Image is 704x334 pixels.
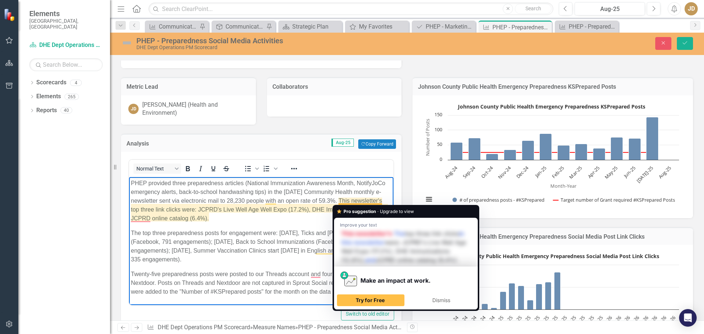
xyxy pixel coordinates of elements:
img: Not Defined [121,37,133,49]
span: Aug-25 [331,139,354,147]
path: Oct-24, 20. # of preparedness posts - #KSPrepared. [486,154,498,160]
path: Feb-25, 49. # of preparedness posts - #KSPrepared. [558,145,570,160]
text: [DATE]-25 [635,165,654,184]
button: Search [515,4,551,14]
button: Reveal or hide additional toolbar items [288,164,300,174]
path: Dec-24, 65. # of preparedness posts - #KSPrepared. [522,140,534,160]
button: Show Target number of Grant required #KSPrepared Posts [553,197,676,203]
button: JD [685,2,698,15]
div: Johnson County Public Health Emergency Preparedness KSPrepared Posts. Highcharts interactive chart. [420,101,686,211]
input: Search Below... [29,58,103,71]
a: My Favorites [347,22,407,31]
h3: Metric Lead [126,84,250,90]
a: Communication Top Level Report [213,22,264,31]
button: Underline [207,164,220,174]
text: Sep-24 [461,164,477,180]
a: Measure Names [253,324,295,331]
text: Nov-24 [496,164,512,180]
span: Normal Text [136,166,172,172]
path: Mar-25, 53. # of preparedness posts - #KSPrepared. [575,144,587,160]
div: 265 [65,93,79,100]
path: Jun-25, 61. Preparedness Post Link Clicks. [545,282,551,310]
img: ClearPoint Strategy [4,8,16,21]
div: Aug-25 [577,5,642,14]
text: Aug-24 [443,164,459,180]
h3: Johnson County Public Health Emergency Preparedness KSPrepared Posts [418,84,687,90]
path: May-25, 57. Preparedness Post Link Clicks. [536,284,542,310]
path: Jun-25, 72. # of preparedness posts - #KSPrepared. [629,138,641,160]
path: Jan-25, 88. # of preparedness posts - #KSPrepared. [540,133,552,160]
div: PHEP - Marketing PHEP and Risk Communication [426,22,474,31]
div: PHEP - Preparedness Social Media Reach and Engagement KPI [569,22,617,31]
a: DHE Dept Operations PM Scorecard [158,324,250,331]
path: Jul-25, 83. Preparedness Post Link Clicks. [554,272,561,310]
button: Strikethrough [220,164,232,174]
a: Scorecards [36,78,66,87]
button: Copy Forward [358,139,396,149]
text: 50 [437,141,442,147]
path: Sep-24, 73. # of preparedness posts - #KSPrepared. [469,138,481,160]
path: Apr-25, 21. Preparedness Post Link Clicks. [527,300,533,310]
div: PHEP - Preparedness Social Media Activities [492,23,550,32]
path: Jul-25, 143. # of preparedness posts - #KSPrepared. [646,117,659,160]
text: 0 [440,156,442,162]
a: PHEP - Marketing PHEP and Risk Communication [414,22,474,31]
a: DHE Dept Operations PM Scorecard [29,41,103,49]
div: JD [128,104,139,114]
a: Strategic Plan [280,22,340,31]
input: Search ClearPoint... [148,3,553,15]
text: Jun-25 [622,165,637,179]
text: Mar-25 [568,165,583,180]
text: Number of Posts [424,119,431,156]
h3: Analysis [126,140,196,147]
path: Mar-25, 53. Preparedness Post Link Clicks. [518,286,524,310]
div: PHEP - Preparedness Social Media Activities [298,324,412,331]
text: Dec-24 [515,164,530,180]
span: Search [525,5,541,11]
button: Block Normal Text [133,164,181,174]
text: Oct-24 [480,164,495,179]
div: [PERSON_NAME] (Health and Environment) [142,101,249,118]
path: May-25, 76. # of preparedness posts - #KSPrepared. [611,137,623,160]
text: May-25 [603,165,619,180]
span: Elements [29,9,103,18]
h3: Collaborators [272,84,396,90]
div: Communications - Monthly Activities Report-SP Initiative [159,22,198,31]
div: Numbered list [260,164,279,174]
text: Month-Year [550,182,577,189]
button: Aug-25 [575,2,645,15]
path: Feb-25, 59. Preparedness Post Link Clicks. [509,283,515,310]
text: 100 [434,126,442,133]
svg: Interactive chart [420,101,683,211]
div: Communication Top Level Report [225,22,264,31]
path: Apr-25, 39. # of preparedness posts - #KSPrepared. [593,148,605,160]
div: DHE Dept Operations PM Scorecard [136,45,442,50]
div: My Favorites [359,22,407,31]
small: [GEOGRAPHIC_DATA], [GEOGRAPHIC_DATA] [29,18,103,30]
text: Johnson County Public Health Emergency Preparedness KSPrepared Posts [457,103,645,110]
iframe: Rich Text Area [129,177,393,305]
text: Jan-25 [533,165,548,179]
button: Bold [181,164,194,174]
button: Italic [194,164,207,174]
text: Apr-25 [586,165,601,179]
div: 4 [70,80,82,86]
div: Strategic Plan [292,22,340,31]
div: Bullet list [242,164,260,174]
a: Reports [36,106,57,115]
div: PHEP - Preparedness Social Media Activities [136,37,442,45]
button: View chart menu, Johnson County Public Health Emergency Preparedness KSPrepared Posts [424,194,434,205]
a: Communications - Monthly Activities Report-SP Initiative [147,22,198,31]
path: Dec-24, 4. Preparedness Post Link Clicks. [491,308,497,310]
a: Elements [36,92,61,101]
path: Nov-24, 34. # of preparedness posts - #KSPrepared. [504,150,516,160]
text: Feb-25 [550,165,565,180]
button: Switch to old editor [341,308,394,320]
path: Jan-25, 40. Preparedness Post Link Clicks. [500,292,506,310]
text: 150 [434,111,442,118]
text: Johnson County Public Health Emergency Preparedness Social Media Post Link Clicks [443,253,659,260]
